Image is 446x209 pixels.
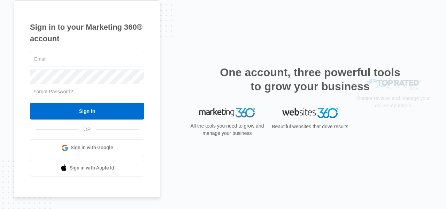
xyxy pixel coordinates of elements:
[30,139,144,156] a: Sign in with Google
[354,124,432,139] p: Monitor reviews and manage your online reputation
[33,89,73,94] a: Forgot Password?
[282,108,338,118] img: Websites 360
[70,164,114,172] span: Sign in with Apple Id
[30,21,144,44] h1: Sign in to your Marketing 360® account
[30,52,144,66] input: Email
[271,123,349,130] p: Beautiful websites that drive results
[199,108,255,118] img: Marketing 360
[365,108,421,120] img: Top Rated Local
[188,122,266,137] p: All the tools you need to grow and manage your business
[30,103,144,120] input: Sign In
[218,65,402,93] h2: One account, three powerful tools to grow your business
[79,126,96,133] span: OR
[71,144,113,151] span: Sign in with Google
[30,160,144,176] a: Sign in with Apple Id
